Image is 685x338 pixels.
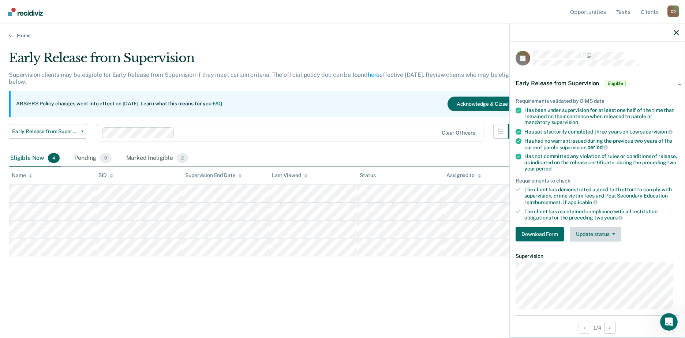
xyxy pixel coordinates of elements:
span: Early Release from Supervision [12,128,78,135]
div: Status [360,172,375,179]
div: Has been under supervision for at least one half of the time that remained on their sentence when... [524,107,679,125]
div: Has had no warrant issued during the previous two years of the current parole supervision [524,138,679,150]
div: 1 / 4 [510,318,685,337]
p: ARS/ERS Policy changes went into effect on [DATE]. Learn what this means for you: [16,100,222,108]
span: years [604,215,623,221]
span: 4 [48,153,60,163]
div: Clear officers [442,130,475,136]
div: Pending [73,150,113,166]
span: Early Release from Supervision [516,80,599,87]
div: Assigned to [446,172,481,179]
div: The client has demonstrated a good faith effort to comply with supervision, crime victim fees and... [524,187,679,205]
button: Next Opportunity [604,322,616,334]
div: Marked Ineligible [125,150,190,166]
p: Supervision clients may be eligible for Early Release from Supervision if they meet certain crite... [9,71,519,85]
div: Has satisfactorily completed three years on Low [524,128,679,135]
div: C D [667,5,679,17]
a: here [368,71,379,78]
span: 0 [100,153,111,163]
a: FAQ [213,101,223,106]
span: supervision [640,129,672,135]
div: Eligible Now [9,150,61,166]
span: 2 [177,153,188,163]
div: Name [12,172,32,179]
span: Eligible [605,80,626,87]
div: SID [98,172,113,179]
span: period [587,144,608,150]
div: Early Release from SupervisionEligible [510,72,685,95]
span: applicable [568,199,598,205]
div: Has not committed any violation of rules or conditions of release, as indicated on the release ce... [524,153,679,172]
button: Acknowledge & Close [448,97,517,111]
div: Supervision End Date [185,172,242,179]
img: Recidiviz [8,8,43,16]
div: Early Release from Supervision [9,50,523,71]
dt: Supervision [516,253,679,259]
span: period [536,166,551,172]
div: The client has maintained compliance with all restitution obligations for the preceding two [524,209,679,221]
iframe: Intercom live chat [660,313,678,331]
div: Requirements to check [516,178,679,184]
button: Download Form [516,227,564,241]
div: Last Viewed [272,172,307,179]
a: Home [9,32,676,39]
div: Requirements validated by OIMS data [516,98,679,104]
button: Profile dropdown button [667,5,679,17]
a: Navigate to form link [516,227,567,241]
button: Update status [570,227,621,241]
button: Previous Opportunity [579,322,590,334]
span: supervision [551,119,578,125]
